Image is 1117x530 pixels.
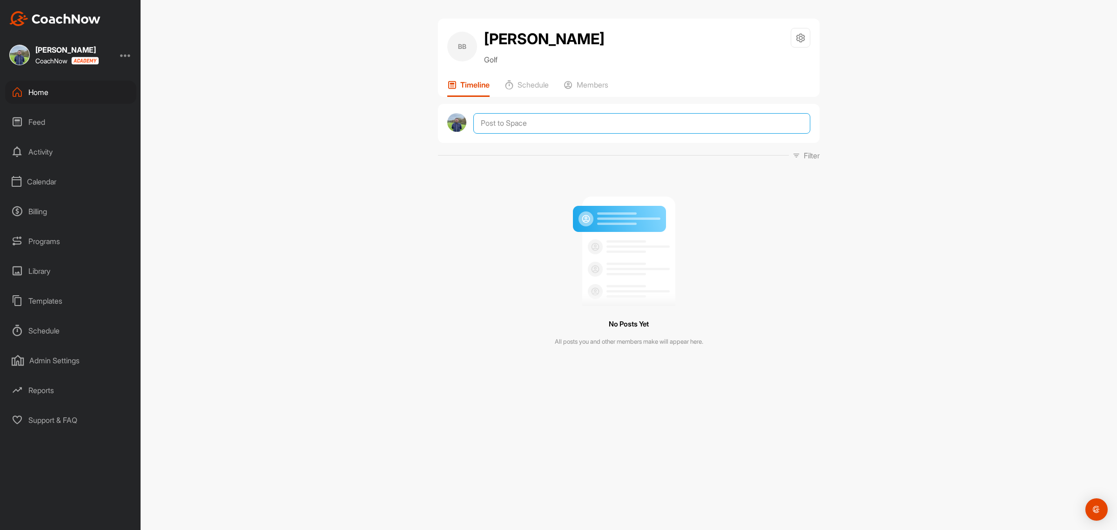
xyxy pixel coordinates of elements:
div: Calendar [5,170,136,193]
div: Feed [5,110,136,134]
p: Timeline [460,80,490,89]
h3: No Posts Yet [609,318,649,331]
div: Templates [5,289,136,313]
img: null result [571,189,687,306]
p: Members [577,80,608,89]
div: Reports [5,379,136,402]
div: Library [5,259,136,283]
img: CoachNow [9,11,101,26]
p: All posts you and other members make will appear here. [555,337,703,347]
div: CoachNow [35,57,99,65]
p: Schedule [518,80,549,89]
p: Filter [804,150,820,161]
div: [PERSON_NAME] [35,46,99,54]
div: Home [5,81,136,104]
div: Billing [5,200,136,223]
p: Golf [484,54,605,65]
img: square_e7f01a7cdd3d5cba7fa3832a10add056.jpg [9,45,30,65]
div: Programs [5,230,136,253]
div: Activity [5,140,136,163]
img: CoachNow acadmey [71,57,99,65]
h2: [PERSON_NAME] [484,28,605,50]
div: Support & FAQ [5,408,136,432]
div: Schedule [5,319,136,342]
div: BB [447,32,477,61]
img: avatar [447,113,466,132]
div: Admin Settings [5,349,136,372]
div: Open Intercom Messenger [1085,498,1108,521]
